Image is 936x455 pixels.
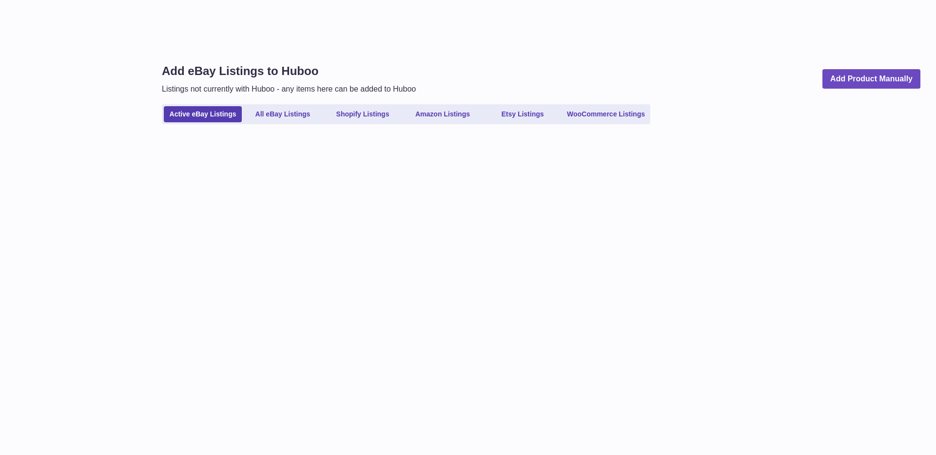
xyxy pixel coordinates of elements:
a: Amazon Listings [404,106,482,122]
a: WooCommerce Listings [564,106,648,122]
p: Listings not currently with Huboo - any items here can be added to Huboo [162,84,416,95]
a: All eBay Listings [244,106,322,122]
a: Active eBay Listings [164,106,242,122]
a: Etsy Listings [484,106,562,122]
a: Add Product Manually [822,69,920,89]
a: Shopify Listings [324,106,402,122]
h1: Add eBay Listings to Huboo [162,63,416,79]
